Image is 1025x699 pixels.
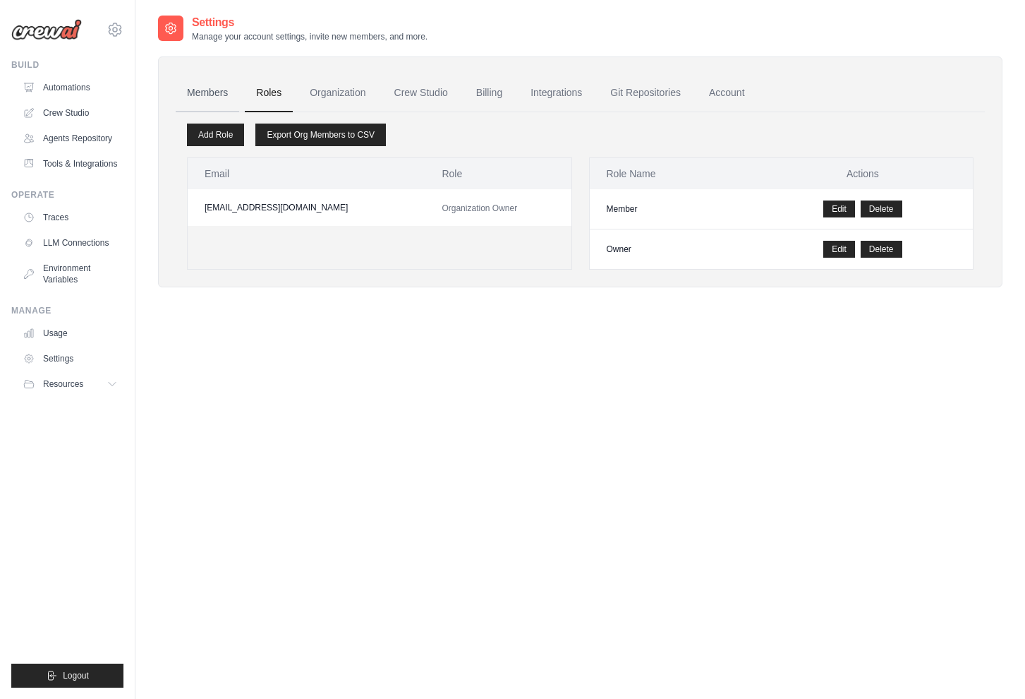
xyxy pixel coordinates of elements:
span: Resources [43,378,83,390]
span: Organization Owner [442,203,517,213]
a: Integrations [519,74,593,112]
a: Tools & Integrations [17,153,123,175]
a: Automations [17,76,123,99]
a: LLM Connections [17,232,123,254]
button: Delete [861,201,902,217]
a: Account [698,74,756,112]
a: Crew Studio [17,102,123,124]
td: [EMAIL_ADDRESS][DOMAIN_NAME] [188,189,425,226]
th: Role [425,158,571,189]
td: Owner [590,229,753,270]
a: Export Org Members to CSV [255,124,386,146]
a: Environment Variables [17,257,123,291]
th: Role Name [590,158,753,189]
a: Crew Studio [383,74,459,112]
th: Actions [753,158,973,189]
img: Logo [11,19,82,40]
a: Git Repositories [599,74,692,112]
h2: Settings [192,14,427,31]
a: Usage [17,322,123,345]
a: Billing [465,74,514,112]
a: Settings [17,347,123,370]
a: Organization [298,74,377,112]
a: Traces [17,206,123,229]
p: Manage your account settings, invite new members, and more. [192,31,427,42]
a: Roles [245,74,293,112]
th: Email [188,158,425,189]
a: Members [176,74,239,112]
div: Operate [11,189,123,201]
td: Member [590,189,753,229]
a: Agents Repository [17,127,123,150]
div: Build [11,59,123,71]
button: Delete [861,241,902,258]
a: Add Role [187,124,244,146]
span: Logout [63,670,89,681]
a: Edit [823,241,855,258]
div: Manage [11,305,123,316]
button: Resources [17,373,123,395]
button: Logout [11,664,123,688]
a: Edit [823,201,855,217]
